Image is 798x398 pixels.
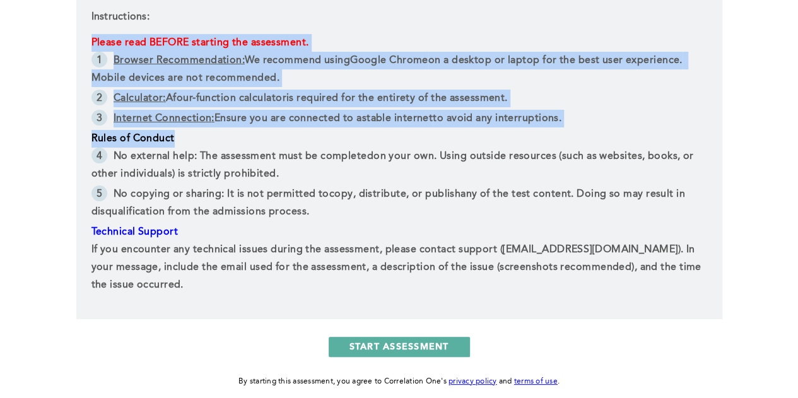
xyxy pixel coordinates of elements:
u: Browser Recommendation: [114,56,245,66]
u: : [211,114,214,124]
strong: No copying or sharing [114,189,221,199]
strong: on your own [373,151,434,161]
strong: four-function calculator [173,93,286,103]
a: terms of use [514,378,558,385]
div: By starting this assessment, you agree to Correlation One's and . [238,375,560,389]
strong: Technical Support [91,227,178,237]
li: : The assessment must be completed . Using outside resources (such as websites, books, or other i... [91,148,707,185]
strong: copy, distribute, or publish [329,189,461,199]
u: Internet Connection [114,114,211,124]
p: If you encounter any technical issues during the assessment, please contact support ([EMAIL_ADDRE... [91,241,707,294]
li: Ensure you are connected to a to avoid any interruptions. [91,110,707,130]
u: Calculator [114,93,163,103]
button: START ASSESSMENT [329,337,470,357]
strong: Rules of Conduct [91,134,175,144]
li: A is required for the entirety of the assessment. [91,90,707,110]
strong: No external help [114,151,194,161]
strong: stable internet [362,114,433,124]
strong: Google Chrome [350,56,428,66]
li: We recommend using on a desktop or laptop for the best user experience. Mobile devices are not re... [91,52,707,90]
u: : [163,93,165,103]
a: privacy policy [449,378,497,385]
li: : It is not permitted to any of the test content. Doing so may result in disqualification from th... [91,185,707,223]
strong: Please read BEFORE starting the assessment. [91,38,309,48]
